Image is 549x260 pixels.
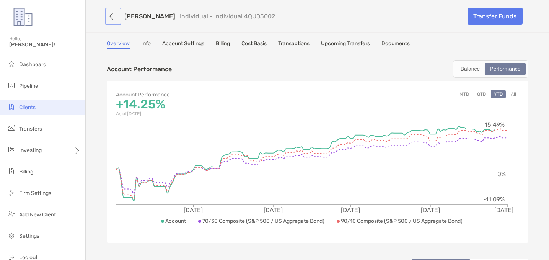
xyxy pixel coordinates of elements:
p: Account [165,216,186,226]
span: Pipeline [19,83,38,89]
span: Dashboard [19,61,46,68]
a: [PERSON_NAME] [124,13,175,20]
p: Account Performance [107,64,172,74]
tspan: -11.09% [483,196,505,203]
a: Cost Basis [241,40,267,49]
button: QTD [474,90,489,98]
div: Performance [485,64,525,74]
a: Transactions [278,40,310,49]
span: Billing [19,168,33,175]
img: pipeline icon [7,81,16,90]
button: YTD [491,90,506,98]
img: add_new_client icon [7,209,16,219]
div: segmented control [453,60,528,78]
img: settings icon [7,231,16,240]
div: Balance [456,64,484,74]
span: Investing [19,147,42,154]
tspan: [DATE] [420,206,440,214]
tspan: 15.49% [485,121,505,128]
button: All [508,90,519,98]
span: Settings [19,233,39,239]
p: As of [DATE] [116,109,318,119]
tspan: 0% [497,170,506,178]
p: Account Performance [116,90,318,100]
tspan: [DATE] [263,206,282,214]
img: firm-settings icon [7,188,16,197]
tspan: [DATE] [494,206,513,214]
img: investing icon [7,145,16,154]
a: Billing [216,40,230,49]
img: billing icon [7,167,16,176]
button: MTD [456,90,472,98]
span: Transfers [19,126,42,132]
p: 70/30 Composite (S&P 500 / US Aggregate Bond) [202,216,324,226]
a: Transfer Funds [468,8,523,25]
img: transfers icon [7,124,16,133]
img: Zoe Logo [9,3,37,31]
tspan: [DATE] [184,206,203,214]
a: Info [141,40,151,49]
span: [PERSON_NAME]! [9,41,81,48]
span: Clients [19,104,36,111]
a: Documents [381,40,410,49]
p: 90/10 Composite (S&P 500 / US Aggregate Bond) [341,216,463,226]
a: Account Settings [162,40,204,49]
img: dashboard icon [7,59,16,69]
a: Upcoming Transfers [321,40,370,49]
span: Add New Client [19,211,56,218]
p: +14.25% [116,100,318,109]
a: Overview [107,40,130,49]
img: clients icon [7,102,16,111]
tspan: [DATE] [341,206,360,214]
span: Firm Settings [19,190,51,196]
p: Individual - Individual 4QU05002 [180,13,275,20]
